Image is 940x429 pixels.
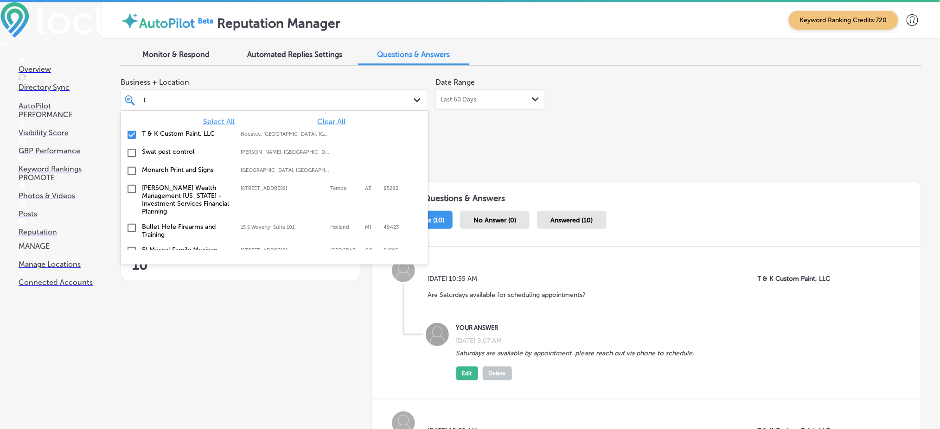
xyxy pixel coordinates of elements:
label: Swat pest control [142,148,231,156]
p: Visibility Score [19,128,102,137]
p: Saturdays are available by appointment. please reach out via phone to schedule. [456,349,695,357]
label: [DATE] 9:07 AM [456,337,502,345]
label: Monarch Print and Signs [142,166,231,174]
label: 15 S Waverly; Suite 101 [241,224,326,230]
label: Nocatee, FL, USA | Asbury Lake, FL, USA | Jacksonville, FL, USA | Lawtey, FL 32058, USA | Starke,... [241,131,330,137]
label: 49423 [384,224,399,230]
img: autopilot-icon [121,12,139,30]
h1: Customer Questions & Answers [372,182,921,207]
button: Delete [483,366,512,380]
label: Gilliam, LA, USA | Hosston, LA, USA | Eastwood, LA, USA | Blanchard, LA, USA | Shreveport, LA, US... [241,149,330,155]
a: Directory Sync [19,74,102,92]
p: PROMOTE [19,173,102,182]
label: Bullet Hole Firearms and Training [142,223,231,239]
p: Reputation [19,227,102,236]
p: Posts [19,209,102,218]
label: 81505 [384,247,398,253]
img: Beta [195,16,217,25]
label: [DATE] 10:55 AM [428,275,593,283]
h2: 10 [132,257,349,273]
label: MI [365,224,379,230]
p: Keyword Rankings [19,164,102,173]
label: CO [365,247,379,253]
span: Answered (10) [551,216,593,224]
label: Las Vegas, NV, USA [241,167,330,173]
p: Photos & Videos [19,191,102,200]
p: GBP Performance [19,146,102,155]
label: Date Range [435,78,475,87]
a: Manage Locations [19,251,102,269]
span: Automated Replies Settings [248,50,343,59]
label: 85282 [384,185,398,191]
label: 2210 Hwy 6 And 50; [241,247,326,253]
a: Overview [19,56,102,74]
label: YOUR ANSWER [456,324,848,331]
label: Larson Wealth Management Arizona - Investment Services Financial Planning [142,184,231,215]
a: Keyword Rankings [19,156,102,173]
p: MANAGE [19,242,102,251]
label: 4500 S. Lakeshore Dr., Suite 342 [241,185,326,191]
a: GBP Performance [19,138,102,155]
p: Are Saturdays available for scheduling appointments? [428,291,586,299]
a: Posts [19,201,102,218]
a: Connected Accounts [19,269,102,287]
span: Last 60 Days [441,96,476,103]
a: Reputation [19,219,102,236]
p: AutoPilot [19,101,102,110]
button: Edit [456,366,478,380]
p: T & K Custom Paint, LLC [758,275,852,283]
p: Connected Accounts [19,278,102,287]
span: Clear All [317,117,345,126]
a: Photos & Videos [19,183,102,200]
label: Grand Junction [330,247,360,253]
a: AutoPilot [19,93,102,110]
span: No Answer (0) [473,216,516,224]
label: Tempe [330,185,360,191]
p: PERFORMANCE [19,110,102,119]
span: Business + Location [121,78,428,87]
label: El Mescal Family Mexican Restaurant Bar [142,246,231,262]
span: Monitor & Respond [143,50,210,59]
span: Select All [203,117,235,126]
p: Directory Sync [19,83,102,92]
label: Holland [330,224,360,230]
a: Visibility Score [19,120,102,137]
label: AutoPilot [139,16,195,31]
p: Manage Locations [19,260,102,269]
label: Reputation Manager [217,16,340,31]
span: Questions & Answers [377,50,450,59]
p: Overview [19,65,102,74]
label: T & K Custom Paint, LLC [142,130,231,138]
label: AZ [365,185,379,191]
span: Keyword Ranking Credits: 720 [789,11,898,30]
